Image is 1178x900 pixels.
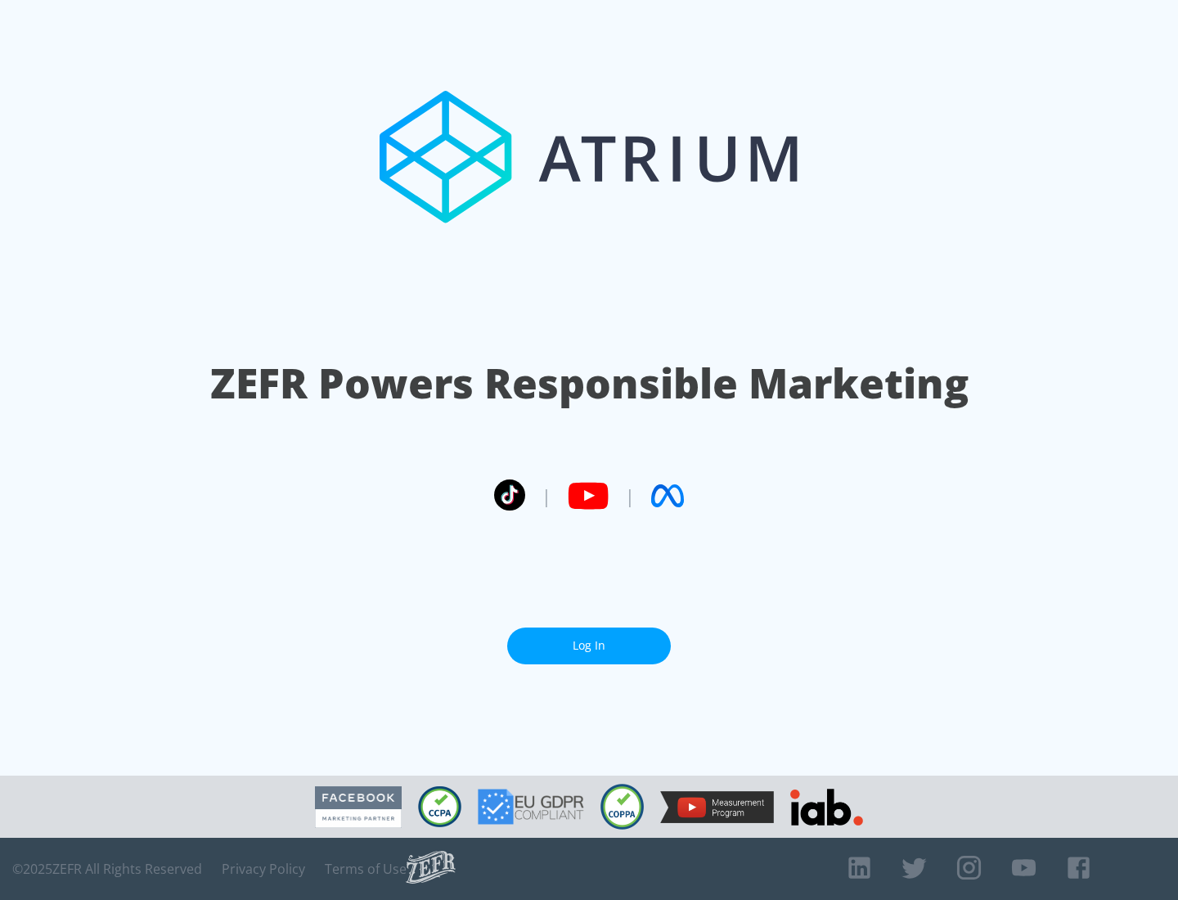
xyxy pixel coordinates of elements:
a: Terms of Use [325,861,407,877]
a: Privacy Policy [222,861,305,877]
h1: ZEFR Powers Responsible Marketing [210,355,969,412]
span: | [625,484,635,508]
span: | [542,484,551,508]
a: Log In [507,628,671,664]
img: GDPR Compliant [478,789,584,825]
img: YouTube Measurement Program [660,791,774,823]
img: Facebook Marketing Partner [315,786,402,828]
span: © 2025 ZEFR All Rights Reserved [12,861,202,877]
img: CCPA Compliant [418,786,461,827]
img: COPPA Compliant [600,784,644,830]
img: IAB [790,789,863,826]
